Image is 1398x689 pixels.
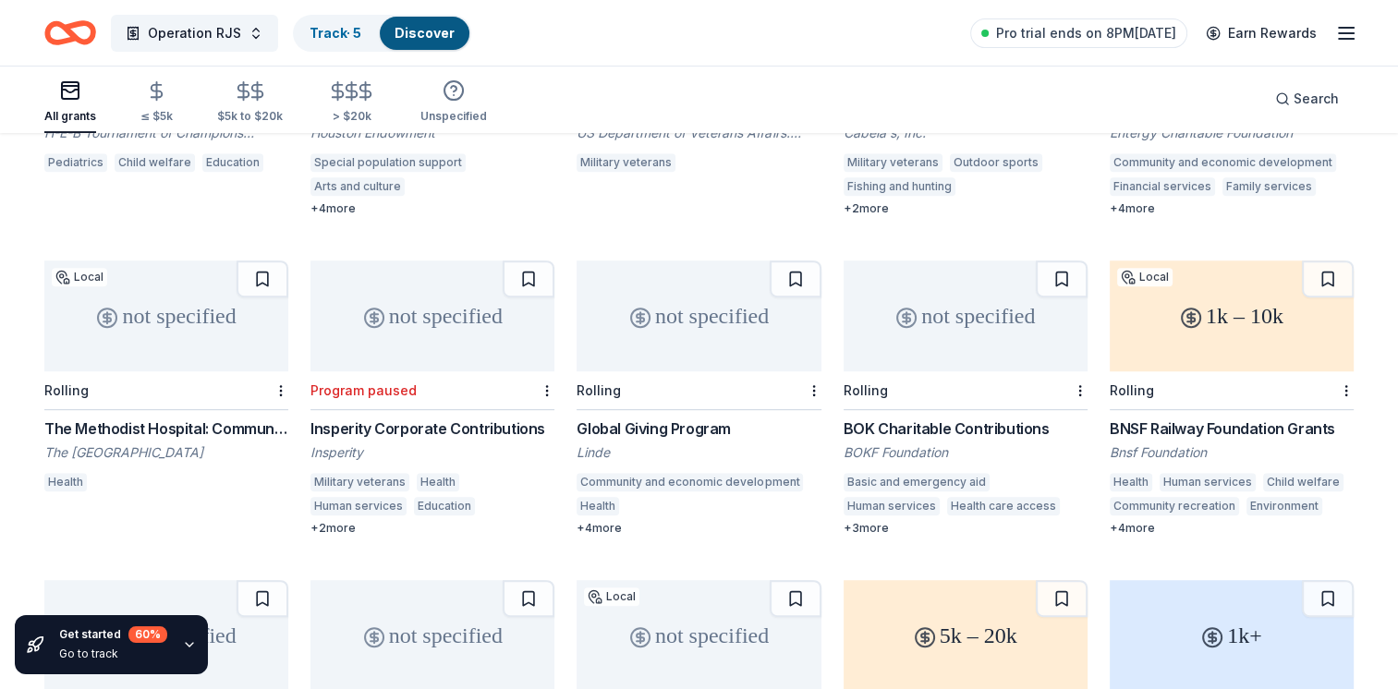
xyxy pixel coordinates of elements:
[844,153,942,172] div: Military veterans
[584,587,639,606] div: Local
[111,15,278,52] button: Operation RJS
[577,153,675,172] div: Military veterans
[44,417,288,440] div: The Methodist Hospital: Community Sponsorship
[44,124,288,142] div: H-E-B Tournament of Champions Charitable Trust
[44,72,96,133] button: All grants
[577,260,821,371] div: not specified
[577,521,821,536] div: + 4 more
[420,109,487,124] div: Unspecified
[310,25,361,41] a: Track· 5
[844,260,1088,371] div: not specified
[310,260,554,536] a: not specifiedProgram pausedInsperity Corporate ContributionsInsperityMilitary veteransHealthHuman...
[140,73,173,133] button: ≤ $5k
[844,201,1088,216] div: + 2 more
[577,497,619,515] div: Health
[1263,473,1343,491] div: Child welfare
[310,521,554,536] div: + 2 more
[1110,473,1152,491] div: Health
[1110,260,1354,536] a: 1k – 10kLocalRollingBNSF Railway Foundation GrantsBnsf FoundationHealthHuman servicesChild welfar...
[44,260,288,497] a: not specifiedLocalRollingThe Methodist Hospital: Community SponsorshipThe [GEOGRAPHIC_DATA]Health
[202,153,263,172] div: Education
[844,497,940,515] div: Human services
[128,626,167,643] div: 60 %
[420,72,487,133] button: Unspecified
[1260,80,1354,117] button: Search
[217,109,283,124] div: $5k to $20k
[1110,417,1354,440] div: BNSF Railway Foundation Grants
[844,443,1088,462] div: BOKF Foundation
[1294,88,1339,110] span: Search
[1246,497,1322,515] div: Environment
[577,417,821,440] div: Global Giving Program
[44,443,288,462] div: The [GEOGRAPHIC_DATA]
[844,382,888,398] div: Rolling
[115,153,195,172] div: Child welfare
[59,626,167,643] div: Get started
[1195,17,1328,50] a: Earn Rewards
[310,153,466,172] div: Special population support
[310,124,554,142] div: Houston Endowment
[1110,497,1239,515] div: Community recreation
[310,177,405,196] div: Arts and culture
[52,268,107,286] div: Local
[44,473,87,491] div: Health
[963,177,1077,196] div: Water conservation
[44,11,96,54] a: Home
[950,153,1042,172] div: Outdoor sports
[1110,177,1215,196] div: Financial services
[44,382,89,398] div: Rolling
[1110,443,1354,462] div: Bnsf Foundation
[414,497,475,515] div: Education
[417,473,459,491] div: Health
[310,443,554,462] div: Insperity
[44,109,96,124] div: All grants
[327,109,376,124] div: > $20k
[217,73,283,133] button: $5k to $20k
[996,22,1176,44] span: Pro trial ends on 8PM[DATE]
[844,124,1088,142] div: Cabela's, Inc.
[310,473,409,491] div: Military veterans
[310,201,554,216] div: + 4 more
[844,260,1088,536] a: not specifiedRollingBOK Charitable ContributionsBOKF FoundationBasic and emergency aidHuman servi...
[1110,124,1354,142] div: Entergy Charitable Foundation
[947,497,1060,515] div: Health care access
[1110,382,1154,398] div: Rolling
[577,124,821,142] div: US Department of Veterans Affairs: National Cemetery System
[844,521,1088,536] div: + 3 more
[293,15,471,52] button: Track· 5Discover
[1117,268,1173,286] div: Local
[577,473,803,491] div: Community and economic development
[310,260,554,371] div: not specified
[1160,473,1256,491] div: Human services
[44,260,288,371] div: not specified
[844,473,990,491] div: Basic and emergency aid
[310,382,417,398] div: Program paused
[970,18,1187,48] a: Pro trial ends on 8PM[DATE]
[1110,260,1354,371] div: 1k – 10k
[148,22,241,44] span: Operation RJS
[844,417,1088,440] div: BOK Charitable Contributions
[310,497,407,515] div: Human services
[577,382,621,398] div: Rolling
[1110,521,1354,536] div: + 4 more
[577,443,821,462] div: Linde
[327,73,376,133] button: > $20k
[1222,177,1316,196] div: Family services
[577,260,821,536] a: not specifiedRollingGlobal Giving ProgramLindeCommunity and economic developmentHealth+4more
[1110,153,1336,172] div: Community and economic development
[395,25,455,41] a: Discover
[44,153,107,172] div: Pediatrics
[1110,201,1354,216] div: + 4 more
[844,177,955,196] div: Fishing and hunting
[140,109,173,124] div: ≤ $5k
[59,647,167,661] div: Go to track
[310,417,554,440] div: Insperity Corporate Contributions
